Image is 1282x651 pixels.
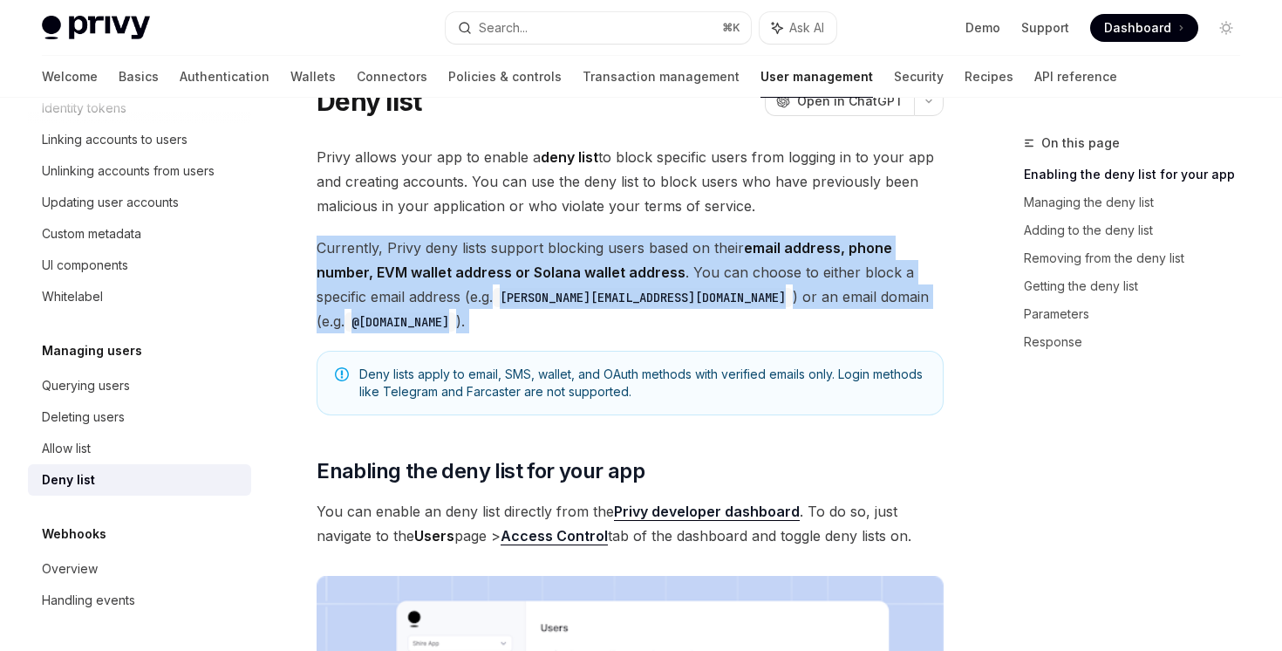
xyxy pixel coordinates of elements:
[1024,216,1254,244] a: Adding to the deny list
[28,218,251,250] a: Custom metadata
[28,155,251,187] a: Unlinking accounts from users
[28,464,251,496] a: Deny list
[317,86,421,117] h1: Deny list
[317,145,944,218] span: Privy allows your app to enable a to block specific users from logging in to your app and creatin...
[180,56,269,98] a: Authentication
[317,236,944,333] span: Currently, Privy deny lists support blocking users based on their . You can choose to either bloc...
[42,407,125,428] div: Deleting users
[42,590,135,611] div: Handling events
[42,558,98,579] div: Overview
[335,367,349,381] svg: Note
[357,56,427,98] a: Connectors
[42,161,215,182] div: Unlinking accounts from users
[1024,244,1254,272] a: Removing from the deny list
[760,56,873,98] a: User management
[1104,19,1171,37] span: Dashboard
[797,93,904,110] span: Open in ChatGPT
[448,56,562,98] a: Policies & controls
[493,288,793,307] code: [PERSON_NAME][EMAIL_ADDRESS][DOMAIN_NAME]
[28,124,251,155] a: Linking accounts to users
[28,401,251,433] a: Deleting users
[501,527,608,545] a: Access Control
[479,17,528,38] div: Search...
[317,499,944,548] span: You can enable an deny list directly from the . To do so, just navigate to the page > tab of the ...
[42,375,130,396] div: Querying users
[765,86,914,116] button: Open in ChatGPT
[344,312,456,332] code: @[DOMAIN_NAME]
[1021,19,1069,37] a: Support
[28,187,251,218] a: Updating user accounts
[28,370,251,401] a: Querying users
[359,366,925,401] span: Deny lists apply to email, SMS, wallet, and OAuth methods with verified emails only. Login method...
[541,148,598,166] strong: deny list
[1212,14,1240,42] button: Toggle dark mode
[42,192,179,213] div: Updating user accounts
[42,255,128,276] div: UI components
[42,340,142,361] h5: Managing users
[42,56,98,98] a: Welcome
[28,553,251,585] a: Overview
[290,56,336,98] a: Wallets
[42,524,106,545] h5: Webhooks
[789,19,824,37] span: Ask AI
[894,56,944,98] a: Security
[1024,328,1254,356] a: Response
[1024,188,1254,216] a: Managing the deny list
[1024,272,1254,300] a: Getting the deny list
[42,129,188,150] div: Linking accounts to users
[446,12,750,44] button: Search...⌘K
[42,286,103,307] div: Whitelabel
[760,12,836,44] button: Ask AI
[317,457,644,485] span: Enabling the deny list for your app
[28,585,251,616] a: Handling events
[1041,133,1120,154] span: On this page
[42,16,150,40] img: light logo
[722,21,740,35] span: ⌘ K
[28,281,251,312] a: Whitelabel
[119,56,159,98] a: Basics
[28,250,251,281] a: UI components
[1034,56,1117,98] a: API reference
[28,433,251,464] a: Allow list
[965,19,1000,37] a: Demo
[1024,300,1254,328] a: Parameters
[583,56,740,98] a: Transaction management
[1024,161,1254,188] a: Enabling the deny list for your app
[42,469,95,490] div: Deny list
[614,503,800,521] a: Privy developer dashboard
[42,438,91,459] div: Allow list
[42,223,141,244] div: Custom metadata
[414,527,454,545] strong: Users
[1090,14,1198,42] a: Dashboard
[965,56,1013,98] a: Recipes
